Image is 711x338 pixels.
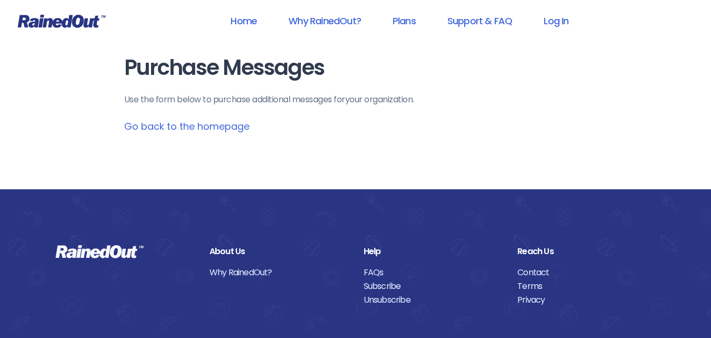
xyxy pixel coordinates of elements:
a: Home [217,9,271,33]
a: Support & FAQ [434,9,526,33]
a: Terms [517,279,656,293]
p: Use the form below to purchase additional messages for your organization . [124,93,587,106]
a: Unsubscribe [364,293,502,307]
div: Help [364,245,502,258]
h1: Purchase Messages [124,56,587,80]
a: Why RainedOut? [209,266,348,279]
div: Reach Us [517,245,656,258]
a: Log In [530,9,582,33]
a: Why RainedOut? [275,9,375,33]
a: FAQs [364,266,502,279]
div: About Us [209,245,348,258]
a: Contact [517,266,656,279]
a: Privacy [517,293,656,307]
a: Plans [379,9,429,33]
a: Subscribe [364,279,502,293]
a: Go back to the homepage [124,120,249,133]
